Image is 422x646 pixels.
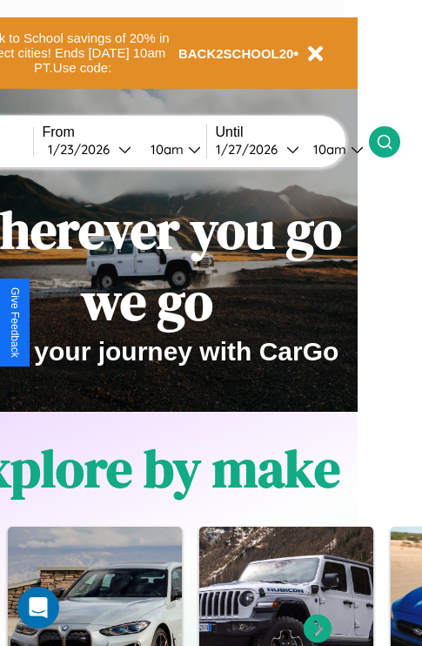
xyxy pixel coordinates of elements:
button: 10am [137,140,206,158]
label: Until [216,124,369,140]
div: 10am [305,141,351,158]
label: From [43,124,206,140]
div: 1 / 27 / 2026 [216,141,286,158]
button: 10am [299,140,369,158]
b: BACK2SCHOOL20 [178,46,294,61]
button: 1/23/2026 [43,140,137,158]
div: 1 / 23 / 2026 [48,141,118,158]
div: 10am [142,141,188,158]
div: Open Intercom Messenger [17,587,59,629]
div: Give Feedback [9,287,21,358]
